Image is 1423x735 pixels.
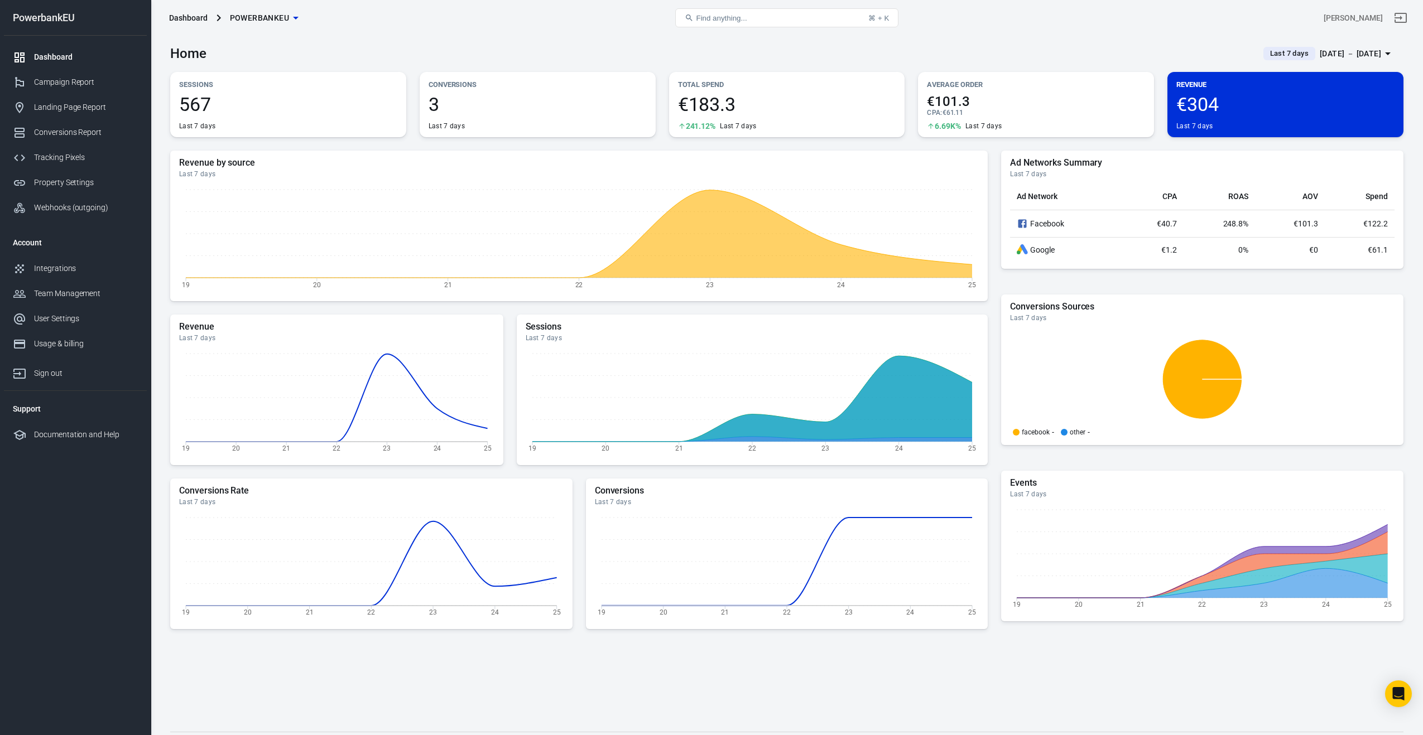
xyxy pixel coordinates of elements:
a: Webhooks (outgoing) [4,195,147,220]
span: €122.2 [1363,219,1388,228]
tspan: 21 [306,608,314,616]
tspan: 23 [429,608,437,616]
tspan: 20 [659,608,667,616]
h5: Conversions [595,485,979,496]
a: Usage & billing [4,331,147,356]
span: €101.3 [1294,219,1318,228]
div: Last 7 days [965,122,1002,130]
div: Dashboard [169,12,208,23]
p: other [1070,429,1085,436]
div: User Settings [34,313,138,325]
tspan: 25 [484,444,492,452]
span: €61.1 [1368,245,1388,254]
h5: Sessions [526,321,979,332]
li: Support [4,395,147,422]
svg: Facebook Ads [1017,217,1028,230]
th: ROAS [1184,183,1256,210]
tspan: 24 [434,444,441,452]
a: Integrations [4,256,147,281]
tspan: 24 [837,281,845,288]
tspan: 24 [895,444,903,452]
div: Team Management [34,288,138,299]
tspan: 22 [367,608,375,616]
tspan: 25 [553,608,561,616]
tspan: 21 [444,281,452,288]
div: Campaign Report [34,76,138,88]
span: 0% [1238,245,1248,254]
tspan: 22 [333,444,340,452]
tspan: 24 [907,608,915,616]
th: CPA [1122,183,1184,210]
span: - [1088,429,1090,436]
tspan: 19 [528,444,536,452]
tspan: 21 [721,608,729,616]
p: Conversions [429,79,647,90]
p: Average Order [927,79,1145,90]
p: Sessions [179,79,397,90]
tspan: 25 [968,608,976,616]
p: Revenue [1176,79,1395,90]
tspan: 23 [845,608,853,616]
div: Property Settings [34,177,138,188]
h5: Revenue [179,321,494,332]
span: €0 [1309,245,1318,254]
span: €304 [1176,95,1395,114]
span: Last 7 days [1266,48,1313,59]
a: Sign out [4,356,147,386]
div: Last 7 days [179,497,564,506]
h3: Home [170,46,206,61]
h5: Ad Networks Summary [1010,157,1395,168]
tspan: 20 [244,608,252,616]
tspan: 21 [282,444,290,452]
h5: Conversions Sources [1010,301,1395,312]
div: Last 7 days [1010,313,1395,322]
span: €61.11 [943,109,964,117]
tspan: 23 [383,444,391,452]
span: €1.2 [1161,245,1177,254]
div: Last 7 days [429,122,465,130]
tspan: 25 [1384,601,1392,608]
span: 248.8% [1223,219,1249,228]
div: Landing Page Report [34,101,138,113]
span: Find anything... [696,14,747,22]
div: [DATE] － [DATE] [1320,47,1381,61]
p: Total Spend [678,79,896,90]
a: Property Settings [4,170,147,195]
div: Google Ads [1017,244,1028,255]
div: Usage & billing [34,338,138,350]
tspan: 22 [748,444,756,452]
button: Last 7 days[DATE] － [DATE] [1254,45,1403,63]
div: Account id: euM9DEON [1324,12,1383,24]
tspan: 23 [706,281,714,288]
h5: Revenue by source [179,157,979,168]
tspan: 19 [182,281,190,288]
div: PowerbankEU [4,13,147,23]
tspan: 23 [1260,601,1268,608]
a: User Settings [4,306,147,331]
tspan: 25 [968,281,976,288]
th: AOV [1255,183,1325,210]
tspan: 22 [575,281,583,288]
div: Last 7 days [179,122,215,130]
div: Last 7 days [1176,122,1213,130]
div: Last 7 days [720,122,756,130]
tspan: 24 [1322,601,1330,608]
div: Documentation and Help [34,429,138,441]
th: Spend [1325,183,1395,210]
span: 567 [179,95,397,114]
div: Last 7 days [526,333,979,342]
div: Integrations [34,263,138,274]
div: Facebook [1017,217,1115,230]
tspan: 23 [821,444,829,452]
li: Account [4,229,147,256]
a: Sign out [1387,4,1414,31]
a: Team Management [4,281,147,306]
div: Last 7 days [1010,170,1395,178]
span: €101.3 [927,95,1145,108]
a: Landing Page Report [4,95,147,120]
tspan: 19 [182,444,190,452]
span: €40.7 [1157,219,1177,228]
div: Sign out [34,368,138,379]
div: Dashboard [34,51,138,63]
p: facebook [1022,429,1050,436]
